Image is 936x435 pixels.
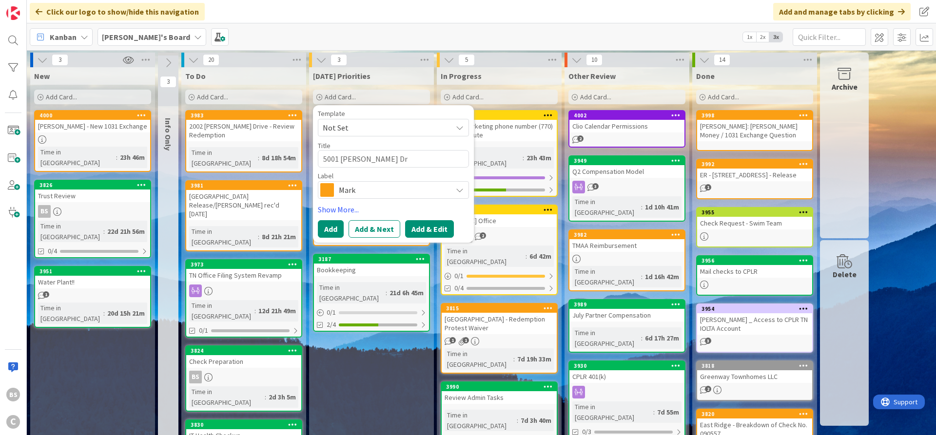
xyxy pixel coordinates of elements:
[655,407,682,417] div: 7d 55m
[452,93,484,101] span: Add Card...
[446,383,557,390] div: 3990
[697,169,812,181] div: ER - [STREET_ADDRESS] - Release
[442,111,557,120] div: 4001
[572,196,641,218] div: Time in [GEOGRAPHIC_DATA]
[569,239,684,252] div: TMAA Reimbursement
[702,209,812,216] div: 3955
[773,3,911,20] div: Add and manage tabs by clicking
[259,152,298,163] div: 8d 18h 54m
[34,266,151,328] a: 3951Water Plant!!Time in [GEOGRAPHIC_DATA]:20d 15h 21m
[186,190,301,220] div: [GEOGRAPHIC_DATA] Release/[PERSON_NAME] rec'd [DATE]
[258,152,259,163] span: :
[186,346,301,355] div: 3824
[35,205,150,218] div: BS
[702,362,812,369] div: 3818
[569,111,684,132] div: 4002Clio Calendar Permissions
[6,388,20,401] div: BS
[696,303,813,353] a: 3954[PERSON_NAME] _ Access to CPLR TN IOLTA Account
[580,93,611,101] span: Add Card...
[445,246,526,267] div: Time in [GEOGRAPHIC_DATA]
[643,202,682,212] div: 1d 10h 41m
[191,112,301,119] div: 3983
[185,110,302,172] a: 39832002 [PERSON_NAME] Drive - Review RedemptionTime in [GEOGRAPHIC_DATA]:8d 18h 54m
[568,299,685,353] a: 3989July Partner CompensationTime in [GEOGRAPHIC_DATA]:6d 17h 27m
[653,407,655,417] span: :
[442,304,557,313] div: 3815
[441,205,558,295] a: 3931[US_STATE] OfficeBSTime in [GEOGRAPHIC_DATA]:6d 42m0/10/4
[513,354,515,364] span: :
[318,150,469,168] textarea: 5001 [PERSON_NAME] Dr
[313,254,430,332] a: 3187BookkeepingTime in [GEOGRAPHIC_DATA]:21d 6h 45m0/12/4
[191,347,301,354] div: 3824
[574,157,684,164] div: 3949
[185,71,206,81] span: To Do
[442,120,557,141] div: Setup marketing phone number (770) via TalkRoute
[697,265,812,278] div: Mail checks to CPLR
[572,401,653,423] div: Time in [GEOGRAPHIC_DATA]
[697,361,812,383] div: 3818Greenway Townhomes LLC
[117,152,147,163] div: 23h 46m
[191,182,301,189] div: 3981
[577,135,584,142] span: 2
[515,354,554,364] div: 7d 19h 33m
[442,214,557,227] div: [US_STATE] Office
[186,355,301,368] div: Check Preparation
[446,112,557,119] div: 4001
[50,31,77,43] span: Kanban
[441,110,558,197] a: 4001Setup marketing phone number (770) via TalkRouteTime in [GEOGRAPHIC_DATA]:23h 43m0/11/2
[705,184,711,190] span: 1
[592,183,599,189] span: 3
[697,410,812,418] div: 3820
[38,221,103,242] div: Time in [GEOGRAPHIC_DATA]
[832,81,858,93] div: Archive
[339,183,447,197] span: Mark
[35,181,150,189] div: 3826
[35,111,150,120] div: 4000
[446,305,557,312] div: 3815
[105,308,147,319] div: 20d 15h 21m
[743,32,756,42] span: 1x
[189,300,254,322] div: Time in [GEOGRAPHIC_DATA]
[572,327,641,349] div: Time in [GEOGRAPHIC_DATA]
[568,155,685,222] a: 3949Q2 Compensation ModelTime in [GEOGRAPHIC_DATA]:1d 10h 41m
[569,230,684,239] div: 3982
[266,392,298,402] div: 2d 3h 5m
[523,152,524,163] span: :
[454,271,464,281] span: 0 / 1
[35,276,150,288] div: Water Plant!!
[696,110,813,151] a: 3998[PERSON_NAME]: [PERSON_NAME] Money / 1031 Exchange Question
[38,147,116,168] div: Time in [GEOGRAPHIC_DATA]
[697,208,812,229] div: 3955Check Request - Swim Team
[697,217,812,229] div: Check Request - Swim Team
[697,160,812,181] div: 3992ER - [STREET_ADDRESS] - Release
[186,181,301,190] div: 3981
[458,54,475,66] span: 5
[189,386,265,408] div: Time in [GEOGRAPHIC_DATA]
[463,337,469,343] span: 1
[445,348,513,370] div: Time in [GEOGRAPHIC_DATA]
[574,301,684,308] div: 3989
[697,120,812,141] div: [PERSON_NAME]: [PERSON_NAME] Money / 1031 Exchange Question
[197,93,228,101] span: Add Card...
[442,382,557,404] div: 3990Review Admin Tasks
[569,300,684,322] div: 3989July Partner Compensation
[705,338,711,344] span: 3
[714,54,730,66] span: 14
[103,226,105,237] span: :
[48,246,57,256] span: 0/4
[569,165,684,178] div: Q2 Compensation Model
[186,111,301,120] div: 3983
[696,207,813,247] a: 3955Check Request - Swim Team
[258,231,259,242] span: :
[517,415,518,426] span: :
[569,156,684,165] div: 3949
[318,172,333,179] span: Label
[569,111,684,120] div: 4002
[34,71,50,81] span: New
[568,71,616,81] span: Other Review
[569,120,684,132] div: Clio Calendar Permissions
[793,28,866,46] input: Quick Filter...
[569,370,684,383] div: CPLR 401(k)
[697,304,812,335] div: 3954[PERSON_NAME] _ Access to CPLR TN IOLTA Account
[185,180,302,251] a: 3981[GEOGRAPHIC_DATA] Release/[PERSON_NAME] rec'd [DATE]Time in [GEOGRAPHIC_DATA]:8d 21h 21m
